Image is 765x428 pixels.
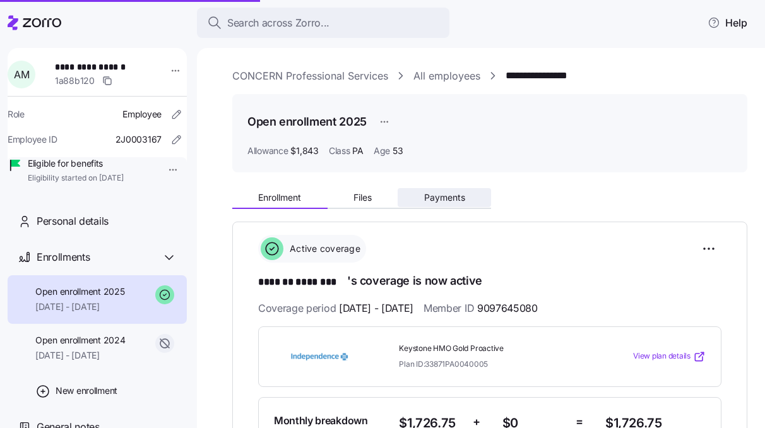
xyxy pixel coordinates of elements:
[424,300,538,316] span: Member ID
[352,145,363,157] span: PA
[424,193,465,202] span: Payments
[274,342,365,371] img: Independence Blue Cross
[413,68,480,84] a: All employees
[290,145,318,157] span: $1,843
[329,145,350,157] span: Class
[477,300,538,316] span: 9097645080
[286,242,360,255] span: Active coverage
[374,145,390,157] span: Age
[399,343,595,354] span: Keystone HMO Gold Proactive
[247,145,288,157] span: Allowance
[633,350,691,362] span: View plan details
[37,249,90,265] span: Enrollments
[122,108,162,121] span: Employee
[232,68,388,84] a: CONCERN Professional Services
[28,157,124,170] span: Eligible for benefits
[35,285,124,298] span: Open enrollment 2025
[258,273,721,290] h1: 's coverage is now active
[258,300,413,316] span: Coverage period
[633,350,706,363] a: View plan details
[227,15,329,31] span: Search across Zorro...
[8,108,25,121] span: Role
[35,349,125,362] span: [DATE] - [DATE]
[339,300,413,316] span: [DATE] - [DATE]
[8,133,57,146] span: Employee ID
[35,300,124,313] span: [DATE] - [DATE]
[56,384,117,397] span: New enrollment
[697,10,757,35] button: Help
[258,193,301,202] span: Enrollment
[247,114,367,129] h1: Open enrollment 2025
[399,359,488,369] span: Plan ID: 33871PA0040005
[393,145,403,157] span: 53
[28,173,124,184] span: Eligibility started on [DATE]
[353,193,372,202] span: Files
[55,74,95,87] span: 1a88b120
[116,133,162,146] span: 2J0003167
[197,8,449,38] button: Search across Zorro...
[708,15,747,30] span: Help
[35,334,125,347] span: Open enrollment 2024
[37,213,109,229] span: Personal details
[14,69,29,80] span: A M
